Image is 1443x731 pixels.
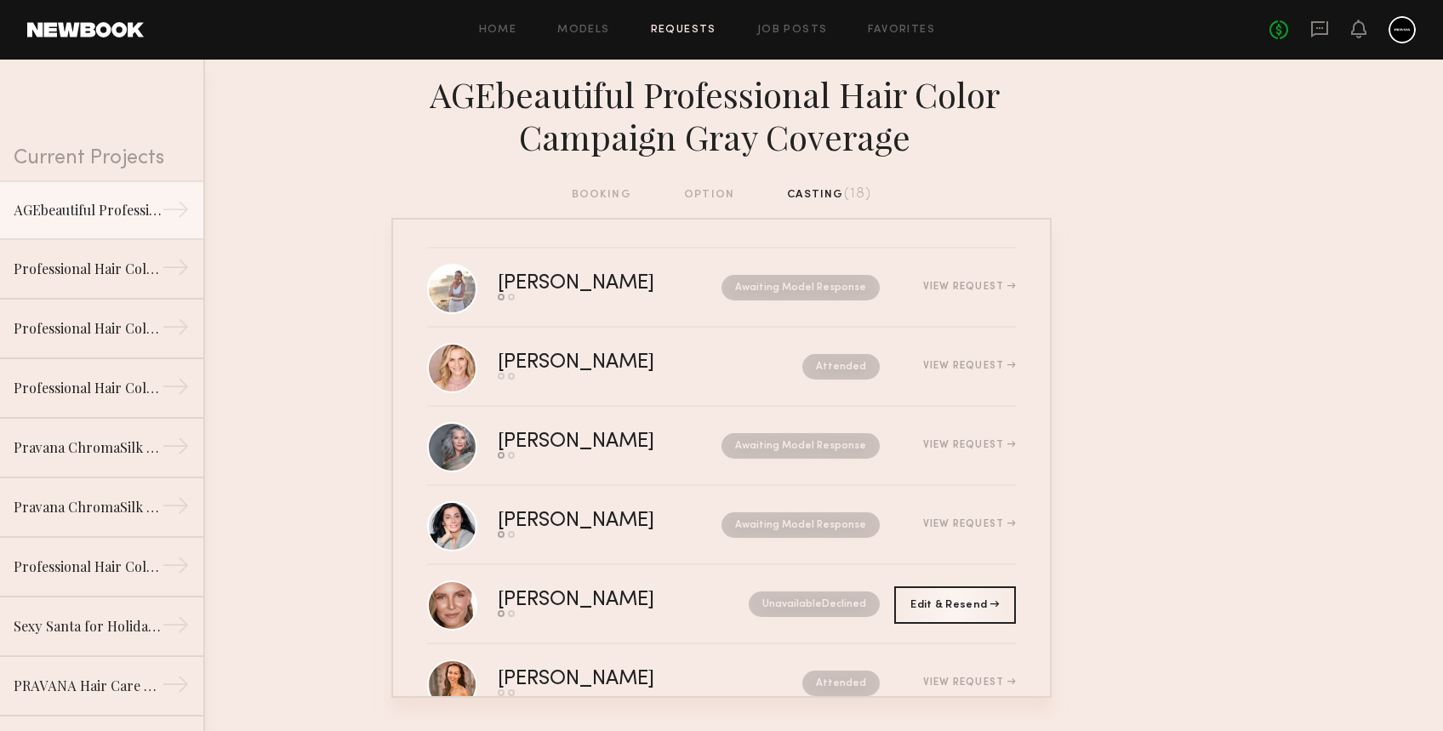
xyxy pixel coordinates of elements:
div: View Request [923,519,1016,529]
div: → [162,254,190,288]
a: [PERSON_NAME]UnavailableDeclined [427,565,1016,644]
span: Edit & Resend [910,600,999,610]
div: [PERSON_NAME] [498,274,688,294]
div: View Request [923,677,1016,688]
div: [PERSON_NAME] [498,432,688,452]
a: [PERSON_NAME]Awaiting Model ResponseView Request [427,248,1016,328]
div: Professional Hair Color Campaign (PINK) [14,318,162,339]
nb-request-status: Attended [802,354,880,380]
div: → [162,492,190,526]
div: View Request [923,361,1016,371]
a: Models [557,25,609,36]
nb-request-status: Attended [802,671,880,696]
a: [PERSON_NAME]AttendedView Request [427,328,1016,407]
a: [PERSON_NAME]Awaiting Model ResponseView Request [427,407,1016,486]
div: → [162,373,190,407]
a: [PERSON_NAME]Awaiting Model ResponseView Request [427,486,1016,565]
div: → [162,313,190,347]
nb-request-status: Awaiting Model Response [721,512,880,538]
div: AGEbeautiful Professional Hair Color Campaign Gray Coverage [14,200,162,220]
a: Home [479,25,517,36]
nb-request-status: Awaiting Model Response [721,433,880,459]
div: [PERSON_NAME] [498,591,702,610]
div: Sexy Santa for Holiday Party [14,616,162,637]
div: Pravana ChromaSilk Hair Color Campaign [14,497,162,517]
div: [PERSON_NAME] [498,511,688,531]
div: View Request [923,282,1016,292]
div: [PERSON_NAME] [498,353,728,373]
a: Requests [651,25,716,36]
div: Pravana ChromaSilk Hair Color Campaign Day 2 [14,437,162,458]
div: → [162,432,190,466]
div: → [162,611,190,645]
div: → [162,196,190,230]
div: → [162,551,190,585]
a: Favorites [868,25,935,36]
div: → [162,671,190,705]
div: Professional Hair Color Campaign PINK Day 2 [14,259,162,279]
div: View Request [923,440,1016,450]
nb-request-status: Awaiting Model Response [721,275,880,300]
div: PRAVANA Hair Care BRAND Photoshoot Day 3 [14,676,162,696]
a: [PERSON_NAME]AttendedView Request [427,644,1016,723]
div: AGEbeautiful Professional Hair Color Campaign Gray Coverage [391,73,1052,158]
div: Professional Hair Color Brand Campaign Shoot (Must be willing to color your hair) [14,557,162,577]
div: Professional Hair Color Brand Campaign Shoot Day 2 [14,378,162,398]
a: Job Posts [757,25,828,36]
nb-request-status: Unavailable Declined [749,591,880,617]
div: [PERSON_NAME] [498,670,728,689]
